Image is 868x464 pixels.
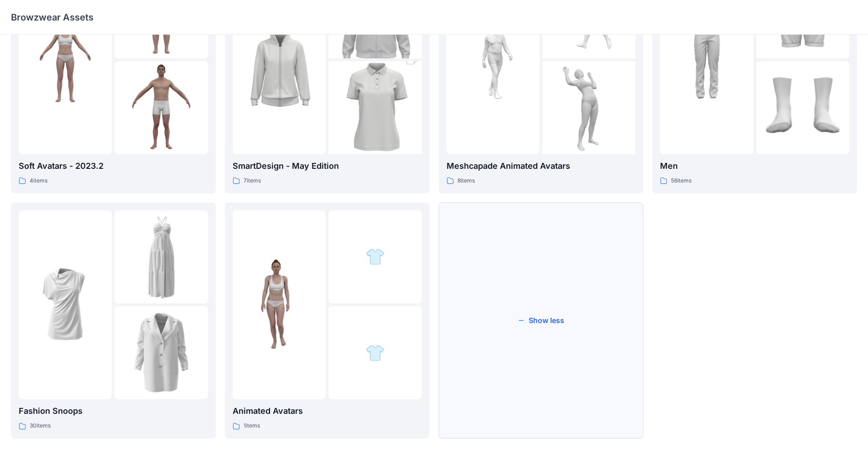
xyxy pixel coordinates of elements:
img: folder 3 [328,38,421,178]
p: Men [660,160,849,172]
img: folder 3 [756,61,849,154]
img: folder 1 [660,13,753,106]
a: folder 1folder 2folder 3Fashion Snoops30items [11,203,216,438]
p: 30 items [30,421,51,431]
p: 4 items [30,176,47,186]
p: 56 items [671,176,691,186]
p: 8 items [457,176,475,186]
p: 1 items [244,421,260,431]
img: folder 3 [114,61,208,154]
img: folder 3 [366,344,385,362]
img: folder 3 [542,61,635,154]
img: folder 1 [447,13,540,106]
p: 7 items [244,176,261,186]
img: folder 3 [114,306,208,399]
img: folder 1 [19,13,112,106]
img: folder 1 [19,258,112,351]
p: Soft Avatars - 2023.2 [19,160,208,172]
p: Fashion Snoops [19,405,208,417]
button: Show less [439,203,644,438]
img: folder 2 [114,210,208,303]
img: folder 2 [366,247,385,266]
p: Browzwear Assets [11,11,94,24]
p: SmartDesign - May Edition [233,160,422,172]
p: Animated Avatars [233,405,422,417]
a: folder 1folder 2folder 3Animated Avatars1items [225,203,430,438]
img: folder 1 [233,258,326,351]
p: Meshcapade Animated Avatars [447,160,636,172]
